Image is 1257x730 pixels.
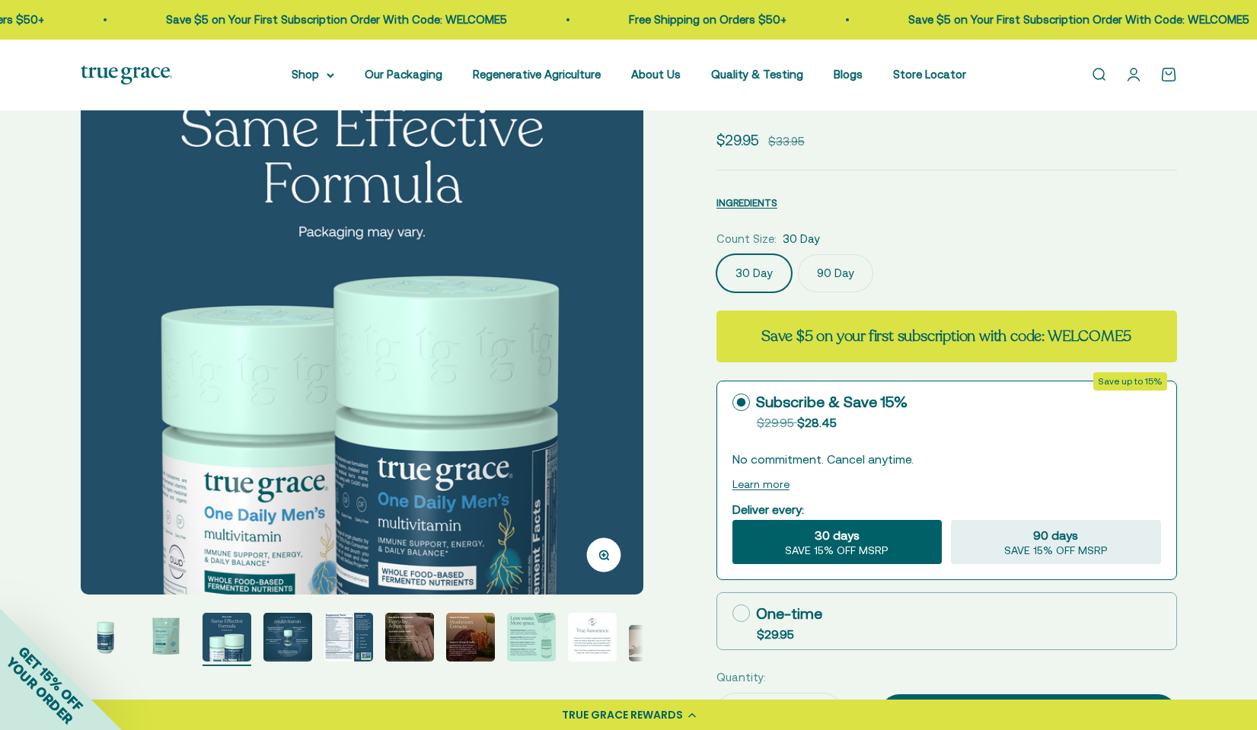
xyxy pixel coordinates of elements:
[473,68,601,81] a: Regenerative Agriculture
[164,11,506,29] p: Save $5 on Your First Subscription Order With Code: WELCOME5
[716,230,777,248] legend: Count Size:
[568,613,617,661] img: One Daily Men's Multivitamin
[446,613,495,661] img: One Daily Men's Multivitamin
[324,613,373,661] img: One Daily Men's Multivitamin
[385,613,434,661] img: One Daily Men's Multivitamin
[365,68,442,81] a: Our Packaging
[15,643,86,714] span: GET 15% OFF
[627,13,785,26] a: Free Shipping on Orders $50+
[716,197,777,209] span: INGREDIENTS
[711,68,803,81] a: Quality & Testing
[292,65,334,84] summary: Shop
[797,693,841,730] button: Increase quantity
[203,613,251,661] img: One Daily Men's Multivitamin
[716,129,759,151] sale-price: $29.95
[716,193,777,212] button: INGREDIENTS
[203,613,251,666] button: Go to item 3
[717,693,761,730] button: Decrease quantity
[142,613,190,666] button: Go to item 2
[3,654,76,727] span: YOUR ORDER
[446,613,495,666] button: Go to item 7
[142,613,190,661] img: Daily Multivitamin for Immune Support, Energy, and Daily Balance* - Vitamin A, Vitamin D3, and Zi...
[834,68,863,81] a: Blogs
[768,132,805,151] compare-at-price: $33.95
[783,230,820,248] span: 30 Day
[907,11,1248,29] p: Save $5 on Your First Subscription Order With Code: WELCOME5
[324,613,373,666] button: Go to item 5
[562,707,683,723] div: TRUE GRACE REWARDS
[761,326,1131,346] strong: Save $5 on your first subscription with code: WELCOME5
[81,32,643,595] img: One Daily Men's Multivitamin
[507,613,556,661] img: One Daily Men's Multivitamin
[385,613,434,666] button: Go to item 6
[629,625,678,666] button: Go to item 10
[568,613,617,666] button: Go to item 9
[507,613,556,666] button: Go to item 8
[263,613,312,666] button: Go to item 4
[263,613,312,661] img: One Daily Men's Multivitamin
[631,68,681,81] a: About Us
[893,68,966,81] a: Store Locator
[716,668,766,687] label: Quantity:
